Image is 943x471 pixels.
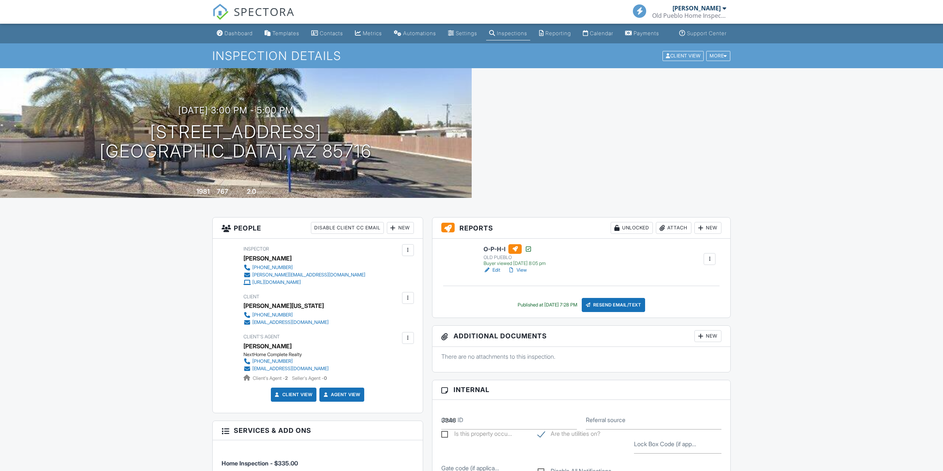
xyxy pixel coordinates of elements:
[441,430,512,440] label: Is this property occupied?
[243,365,329,372] a: [EMAIL_ADDRESS][DOMAIN_NAME]
[582,298,645,312] div: Resend Email/Text
[320,30,343,36] div: Contacts
[178,105,293,115] h3: [DATE] 3:00 pm - 5:00 pm
[212,4,229,20] img: The Best Home Inspection Software - Spectora
[322,391,360,398] a: Agent View
[432,380,731,399] h3: Internal
[536,27,574,40] a: Reporting
[308,27,346,40] a: Contacts
[352,27,385,40] a: Metrics
[634,435,721,454] input: Lock Box Code (if applicable)
[363,30,382,36] div: Metrics
[252,366,329,372] div: [EMAIL_ADDRESS][DOMAIN_NAME]
[508,266,527,274] a: View
[229,189,240,195] span: sq. ft.
[262,27,302,40] a: Templates
[243,311,329,319] a: [PHONE_NUMBER]
[518,302,577,308] div: Published at [DATE] 7:28 PM
[441,416,463,424] label: Order ID
[252,312,293,318] div: [PHONE_NUMBER]
[222,460,298,467] span: Home Inspection - $335.00
[225,30,253,36] div: Dashboard
[538,430,600,440] label: Are the utilities on?
[253,375,289,381] span: Client's Agent -
[652,12,726,19] div: Old Pueblo Home Inspection
[243,334,280,339] span: Client's Agent
[243,341,292,352] a: [PERSON_NAME]
[676,27,730,40] a: Support Center
[187,189,195,195] span: Built
[273,391,313,398] a: Client View
[387,222,414,234] div: New
[673,4,721,12] div: [PERSON_NAME]
[545,30,571,36] div: Reporting
[272,30,299,36] div: Templates
[214,27,256,40] a: Dashboard
[243,352,335,358] div: NextHome Complete Realty
[213,421,423,440] h3: Services & Add ons
[252,279,301,285] div: [URL][DOMAIN_NAME]
[243,246,269,252] span: Inspector
[243,300,324,311] div: [PERSON_NAME][US_STATE]
[484,244,546,254] h6: O-P-H-I
[611,222,653,234] div: Unlocked
[590,30,613,36] div: Calendar
[217,188,228,195] div: 767
[432,326,731,347] h3: Additional Documents
[486,27,530,40] a: Inspections
[234,4,295,19] span: SPECTORA
[432,218,731,239] h3: Reports
[212,49,731,62] h1: Inspection Details
[484,255,546,261] div: OLD PUEBLO
[662,53,705,58] a: Client View
[252,358,293,364] div: [PHONE_NUMBER]
[441,352,722,361] p: There are no attachments to this inspection.
[484,261,546,266] div: Buyer viewed [DATE] 8:05 pm
[694,330,721,342] div: New
[634,30,659,36] div: Payments
[252,265,293,271] div: [PHONE_NUMBER]
[656,222,691,234] div: Attach
[694,222,721,234] div: New
[311,222,384,234] div: Disable Client CC Email
[100,122,372,162] h1: [STREET_ADDRESS] [GEOGRAPHIC_DATA], Az 85716
[243,264,365,271] a: [PHONE_NUMBER]
[292,375,327,381] span: Seller's Agent -
[403,30,436,36] div: Automations
[257,189,278,195] span: bathrooms
[243,253,292,264] div: [PERSON_NAME]
[243,279,365,286] a: [URL][DOMAIN_NAME]
[634,440,696,448] label: Lock Box Code (if applicable)
[243,294,259,299] span: Client
[622,27,662,40] a: Payments
[285,375,288,381] strong: 2
[456,30,477,36] div: Settings
[580,27,616,40] a: Calendar
[243,271,365,279] a: [PERSON_NAME][EMAIL_ADDRESS][DOMAIN_NAME]
[324,375,327,381] strong: 0
[687,30,727,36] div: Support Center
[252,319,329,325] div: [EMAIL_ADDRESS][DOMAIN_NAME]
[706,51,730,61] div: More
[484,266,500,274] a: Edit
[445,27,480,40] a: Settings
[212,10,295,26] a: SPECTORA
[213,218,423,239] h3: People
[252,272,365,278] div: [PERSON_NAME][EMAIL_ADDRESS][DOMAIN_NAME]
[247,188,256,195] div: 2.0
[586,416,625,424] label: Referral source
[243,358,329,365] a: [PHONE_NUMBER]
[484,244,546,266] a: O-P-H-I OLD PUEBLO Buyer viewed [DATE] 8:05 pm
[663,51,704,61] div: Client View
[497,30,527,36] div: Inspections
[243,319,329,326] a: [EMAIL_ADDRESS][DOMAIN_NAME]
[391,27,439,40] a: Automations (Basic)
[196,188,210,195] div: 1981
